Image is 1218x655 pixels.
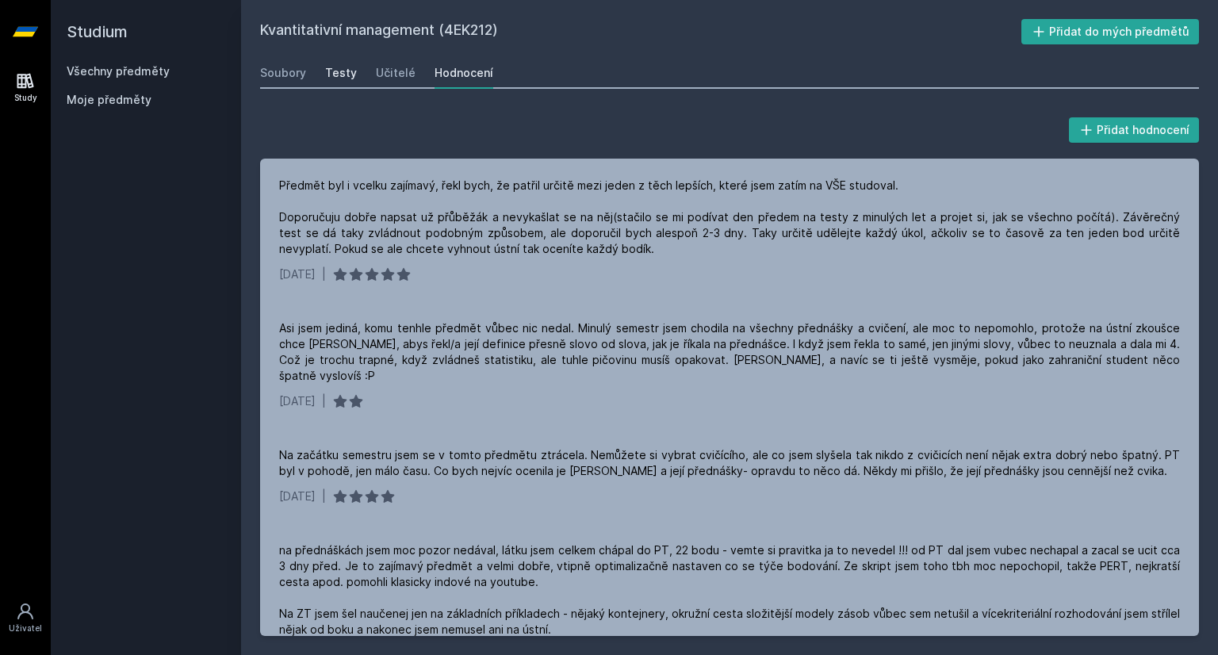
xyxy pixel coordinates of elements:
div: Hodnocení [435,65,493,81]
div: [DATE] [279,393,316,409]
div: [DATE] [279,266,316,282]
span: Moje předměty [67,92,151,108]
a: Soubory [260,57,306,89]
div: Učitelé [376,65,416,81]
h2: Kvantitativní management (4EK212) [260,19,1021,44]
button: Přidat do mých předmětů [1021,19,1200,44]
a: Uživatel [3,594,48,642]
div: Testy [325,65,357,81]
a: Učitelé [376,57,416,89]
div: Soubory [260,65,306,81]
div: | [322,266,326,282]
a: Study [3,63,48,112]
a: Hodnocení [435,57,493,89]
div: Uživatel [9,622,42,634]
div: | [322,393,326,409]
div: Předmět byl i vcelku zajímavý, řekl bych, že patřil určitě mezi jeden z těch lepších, které jsem ... [279,178,1180,257]
a: Testy [325,57,357,89]
div: Na začátku semestru jsem se v tomto předmětu ztrácela. Nemůžete si vybrat cvičícího, ale co jsem ... [279,447,1180,479]
div: | [322,488,326,504]
div: Asi jsem jediná, komu tenhle předmět vůbec nic nedal. Minulý semestr jsem chodila na všechny před... [279,320,1180,384]
button: Přidat hodnocení [1069,117,1200,143]
a: Všechny předměty [67,64,170,78]
div: Study [14,92,37,104]
div: [DATE] [279,488,316,504]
